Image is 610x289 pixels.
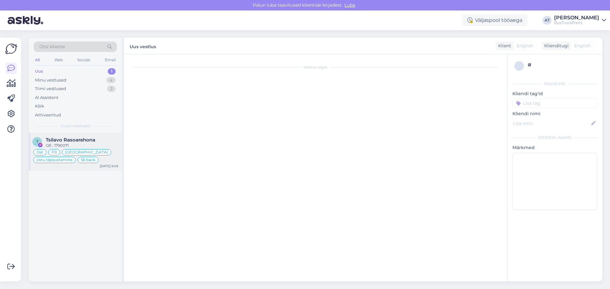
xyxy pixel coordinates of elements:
span: Luba [342,2,357,8]
div: Kliendi info [512,81,597,87]
span: Ost [37,150,43,154]
span: S6 back [81,158,95,162]
div: Väljaspool tööaega [462,15,527,26]
div: OE : 1790071 [46,143,118,148]
div: AI Assistent [35,95,58,101]
span: English [574,43,591,49]
span: T [36,139,38,144]
img: Askly Logo [5,43,17,55]
span: Tsilavo Rasoarahona [46,137,95,143]
span: English [517,43,533,49]
div: 2 [107,86,116,92]
div: [PERSON_NAME] [554,15,599,20]
div: Uus [35,68,43,75]
div: Web [53,56,64,64]
a: [PERSON_NAME]BusTruckParts [554,15,606,25]
input: Lisa nimi [513,120,590,127]
div: 4 [106,77,116,83]
div: Socials [76,56,91,64]
div: Email [104,56,117,64]
span: Uued vestlused [61,123,90,129]
span: ostu täpsustamine [37,158,72,162]
div: AT [543,16,552,25]
span: Otsi kliente [39,43,65,50]
label: Uus vestlus [130,42,156,50]
p: Märkmed [512,144,597,151]
div: All [34,56,41,64]
span: FB [51,150,57,154]
div: Klienditugi [542,43,569,49]
div: [DATE] 6:49 [100,164,118,168]
div: BusTruckParts [554,20,599,25]
div: Minu vestlused [35,77,66,83]
div: Arhiveeritud [35,112,61,118]
p: Kliendi tag'id [512,90,597,97]
input: Lisa tag [512,98,597,108]
div: Kõik [35,103,44,109]
span: [GEOGRAPHIC_DATA] [65,150,108,154]
p: Kliendi nimi [512,110,597,117]
div: Tiimi vestlused [35,86,66,92]
div: Vestlus algas [130,64,501,70]
div: 1 [108,68,116,75]
div: Klient [496,43,511,49]
div: # [528,61,595,69]
div: [PERSON_NAME] [512,135,597,141]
